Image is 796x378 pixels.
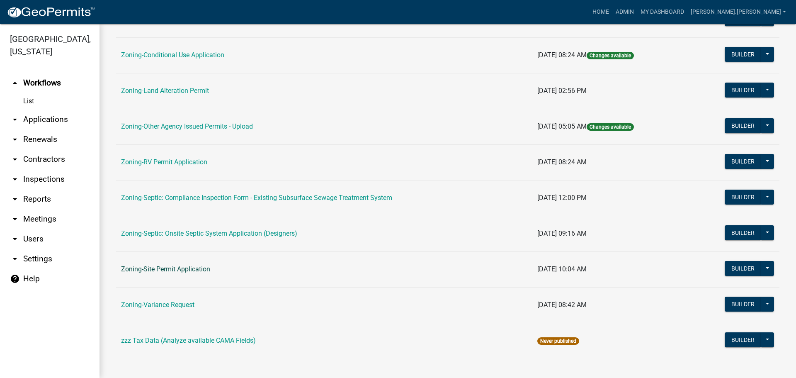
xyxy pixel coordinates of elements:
i: arrow_drop_down [10,115,20,124]
a: [PERSON_NAME].[PERSON_NAME] [687,4,789,20]
button: Builder [725,297,761,312]
i: arrow_drop_down [10,194,20,204]
a: Admin [612,4,637,20]
a: Zoning-Conditional Use Application [121,51,224,59]
button: Builder [725,261,761,276]
span: [DATE] 08:24 AM [537,158,587,166]
a: Zoning-Septic: Compliance Inspection Form - Existing Subsurface Sewage Treatment System [121,194,392,202]
button: Builder [725,11,761,26]
i: arrow_drop_down [10,154,20,164]
i: arrow_drop_down [10,134,20,144]
span: [DATE] 02:56 PM [537,87,587,95]
a: Home [589,4,612,20]
button: Builder [725,190,761,205]
a: Zoning-Other Agency Issued Permits - Upload [121,122,253,130]
i: arrow_drop_up [10,78,20,88]
span: [DATE] 10:04 AM [537,265,587,273]
button: Builder [725,332,761,347]
a: Zoning-RV Permit Application [121,158,207,166]
button: Builder [725,47,761,62]
span: Never published [537,337,579,345]
i: arrow_drop_down [10,254,20,264]
a: zzz Tax Data (Analyze available CAMA Fields) [121,337,256,344]
a: Zoning-Septic: Onsite Septic System Application (Designers) [121,229,297,237]
i: arrow_drop_down [10,214,20,224]
a: Zoning-Site Permit Application [121,265,210,273]
span: [DATE] 12:00 PM [537,194,587,202]
i: arrow_drop_down [10,234,20,244]
span: Changes available [587,52,634,59]
button: Builder [725,225,761,240]
a: My Dashboard [637,4,687,20]
i: arrow_drop_down [10,174,20,184]
button: Builder [725,83,761,98]
span: [DATE] 08:24 AM [537,51,587,59]
button: Builder [725,118,761,133]
i: help [10,274,20,284]
a: Zoning-Variance Request [121,301,194,309]
span: Changes available [587,123,634,131]
span: [DATE] 08:42 AM [537,301,587,309]
a: Zoning-Land Alteration Permit [121,87,209,95]
button: Builder [725,154,761,169]
span: [DATE] 09:16 AM [537,229,587,237]
span: [DATE] 05:05 AM [537,122,587,130]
